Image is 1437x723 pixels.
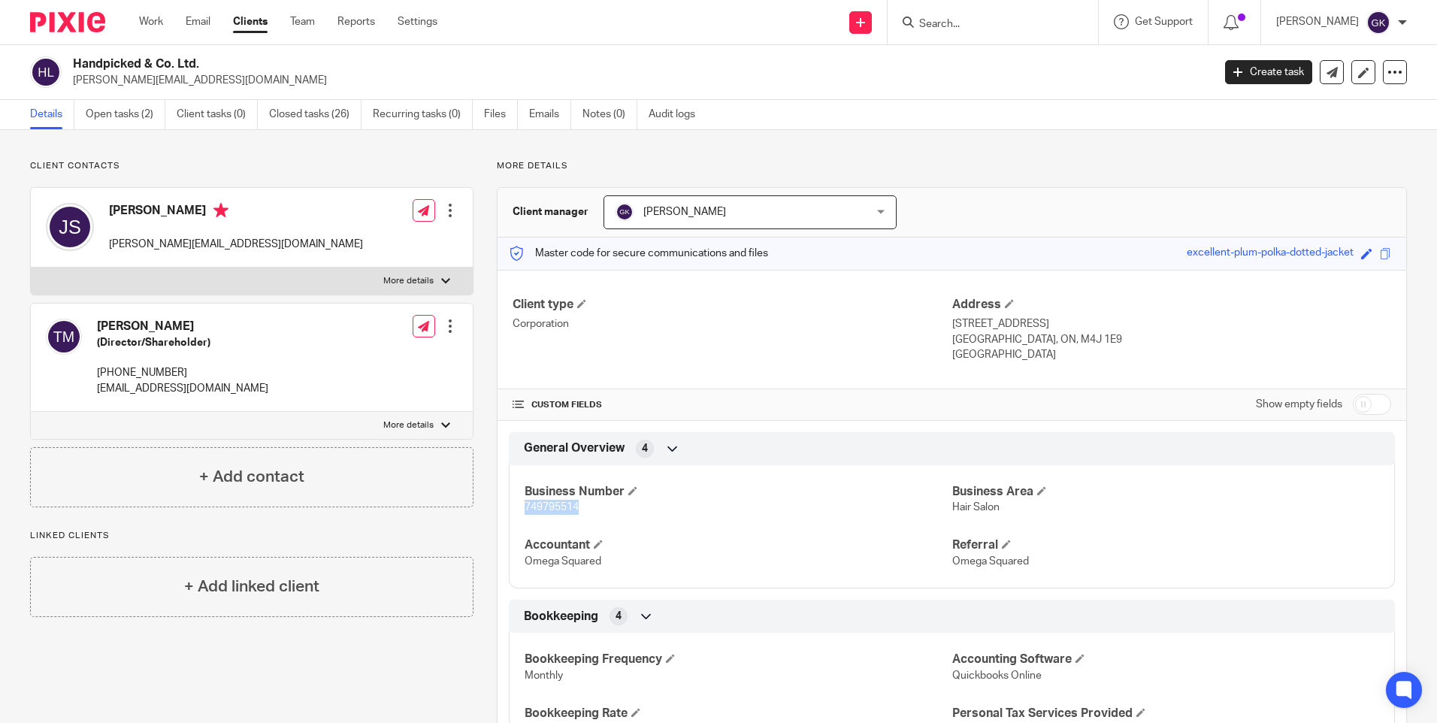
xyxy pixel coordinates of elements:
[86,100,165,129] a: Open tasks (2)
[952,484,1379,500] h4: Business Area
[525,537,951,553] h4: Accountant
[952,556,1029,567] span: Omega Squared
[513,316,951,331] p: Corporation
[184,575,319,598] h4: + Add linked client
[213,203,228,218] i: Primary
[525,484,951,500] h4: Business Number
[30,100,74,129] a: Details
[73,56,976,72] h2: Handpicked & Co. Ltd.
[952,502,1000,513] span: Hair Salon
[233,14,268,29] a: Clients
[616,609,622,624] span: 4
[513,204,588,219] h3: Client manager
[30,56,62,88] img: svg%3E
[383,419,434,431] p: More details
[525,652,951,667] h4: Bookkeeping Frequency
[952,652,1379,667] h4: Accounting Software
[918,18,1053,32] input: Search
[952,537,1379,553] h4: Referral
[952,706,1379,721] h4: Personal Tax Services Provided
[616,203,634,221] img: svg%3E
[97,335,268,350] h5: (Director/Shareholder)
[73,73,1203,88] p: [PERSON_NAME][EMAIL_ADDRESS][DOMAIN_NAME]
[1135,17,1193,27] span: Get Support
[139,14,163,29] a: Work
[109,203,363,222] h4: [PERSON_NAME]
[1276,14,1359,29] p: [PERSON_NAME]
[952,297,1391,313] h4: Address
[582,100,637,129] a: Notes (0)
[337,14,375,29] a: Reports
[952,670,1042,681] span: Quickbooks Online
[952,347,1391,362] p: [GEOGRAPHIC_DATA]
[30,12,105,32] img: Pixie
[952,316,1391,331] p: [STREET_ADDRESS]
[525,670,563,681] span: Monthly
[97,319,268,334] h4: [PERSON_NAME]
[199,465,304,489] h4: + Add contact
[529,100,571,129] a: Emails
[513,297,951,313] h4: Client type
[186,14,210,29] a: Email
[1256,397,1342,412] label: Show empty fields
[177,100,258,129] a: Client tasks (0)
[649,100,706,129] a: Audit logs
[524,440,625,456] span: General Overview
[97,365,268,380] p: [PHONE_NUMBER]
[513,399,951,411] h4: CUSTOM FIELDS
[1366,11,1390,35] img: svg%3E
[398,14,437,29] a: Settings
[525,706,951,721] h4: Bookkeeping Rate
[373,100,473,129] a: Recurring tasks (0)
[1187,245,1354,262] div: excellent-plum-polka-dotted-jacket
[524,609,598,625] span: Bookkeeping
[497,160,1407,172] p: More details
[46,319,82,355] img: svg%3E
[30,530,473,542] p: Linked clients
[484,100,518,129] a: Files
[30,160,473,172] p: Client contacts
[290,14,315,29] a: Team
[46,203,94,251] img: svg%3E
[525,556,601,567] span: Omega Squared
[952,332,1391,347] p: [GEOGRAPHIC_DATA], ON, M4J 1E9
[109,237,363,252] p: [PERSON_NAME][EMAIL_ADDRESS][DOMAIN_NAME]
[269,100,362,129] a: Closed tasks (26)
[643,207,726,217] span: [PERSON_NAME]
[509,246,768,261] p: Master code for secure communications and files
[642,441,648,456] span: 4
[1225,60,1312,84] a: Create task
[525,502,579,513] span: 749795514
[383,275,434,287] p: More details
[97,381,268,396] p: [EMAIL_ADDRESS][DOMAIN_NAME]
